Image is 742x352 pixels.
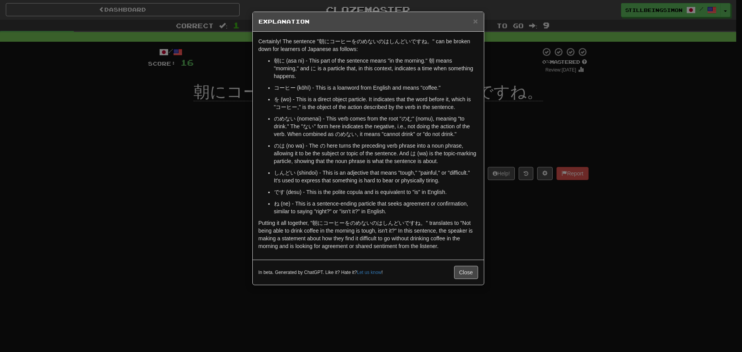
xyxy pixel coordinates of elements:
h5: Explanation [259,18,478,26]
p: を (wo) - This is a direct object particle. It indicates that the word before it, which is "コーヒー,"... [274,95,478,111]
p: のは (no wa) - The の here turns the preceding verb phrase into a noun phrase, allowing it to be the... [274,142,478,165]
p: ね (ne) - This is a sentence-ending particle that seeks agreement or confirmation, similar to sayi... [274,200,478,215]
p: 朝に (asa ni) - This part of the sentence means "in the morning." 朝 means "morning," and に is a par... [274,57,478,80]
small: In beta. Generated by ChatGPT. Like it? Hate it? ! [259,269,383,276]
button: Close [454,266,478,279]
p: Certainly! The sentence "朝にコーヒーをのめないのはしんどいですね。" can be broken down for learners of Japanese as fo... [259,37,478,53]
button: Close [473,17,478,25]
p: コーヒー (kōhī) - This is a loanword from English and means "coffee." [274,84,478,92]
p: のめない (nomenai) - This verb comes from the root "のむ" (nomu), meaning "to drink." The "ない" form her... [274,115,478,138]
span: × [473,17,478,26]
p: です (desu) - This is the polite copula and is equivalent to "is" in English. [274,188,478,196]
p: しんどい (shindoi) - This is an adjective that means "tough," "painful," or "difficult." It's used to... [274,169,478,184]
p: Putting it all together, "朝にコーヒーをのめないのはしんどいですね。" translates to "Not being able to drink coffee in... [259,219,478,250]
a: Let us know [357,270,381,275]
